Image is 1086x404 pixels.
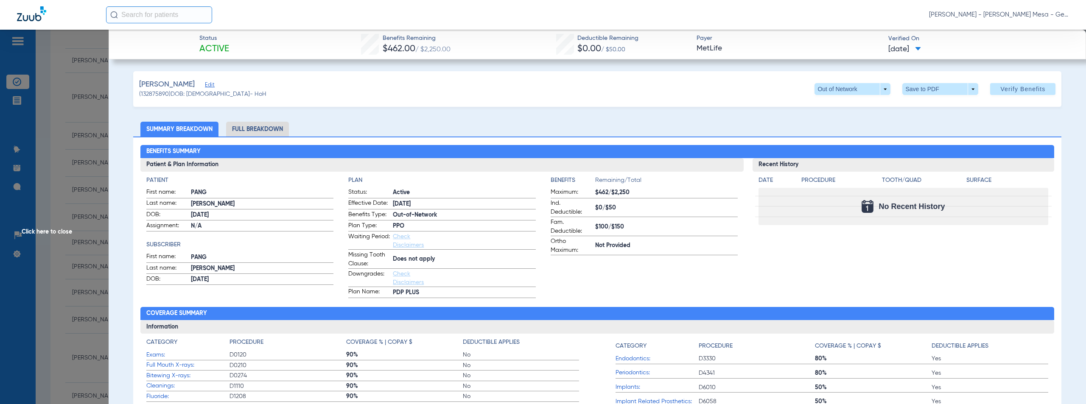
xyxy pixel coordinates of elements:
[393,271,424,285] a: Check Disclaimers
[601,47,625,53] span: / $50.00
[577,34,638,43] span: Deductible Remaining
[191,253,333,262] span: PANG
[463,382,579,390] span: No
[862,200,873,213] img: Calendar
[348,221,390,231] span: Plan Type:
[346,351,463,359] span: 90%
[146,252,188,262] span: First name:
[697,43,881,54] span: MetLife
[932,383,1048,392] span: Yes
[753,158,1054,172] h3: Recent History
[551,237,592,255] span: Ortho Maximum:
[146,199,188,209] span: Last name:
[348,176,535,185] h4: Plan
[393,222,535,231] span: PPO
[146,351,230,359] span: Exams:
[616,383,699,392] span: Implants:
[146,240,333,249] h4: Subscriber
[815,354,932,363] span: 80%
[191,222,333,231] span: N/A
[230,392,346,401] span: D1208
[226,122,289,137] li: Full Breakdown
[191,264,333,273] span: [PERSON_NAME]
[990,83,1055,95] button: Verify Benefits
[346,382,463,390] span: 90%
[146,382,230,390] span: Cleanings:
[595,223,738,231] span: $100/$150
[463,361,579,370] span: No
[551,188,592,198] span: Maximum:
[348,210,390,220] span: Benefits Type:
[616,368,699,377] span: Periodontics:
[146,338,230,350] app-breakdown-title: Category
[815,383,932,392] span: 50%
[191,275,333,284] span: [DATE]
[595,241,738,250] span: Not Provided
[191,188,333,197] span: PANG
[551,199,592,217] span: Ind. Deductible:
[140,320,1054,334] h3: Information
[346,338,412,347] h4: Coverage % | Copay $
[699,342,733,351] h4: Procedure
[699,338,815,354] app-breakdown-title: Procedure
[346,361,463,370] span: 90%
[814,83,890,95] button: Out of Network
[759,176,794,188] app-breakdown-title: Date
[888,34,1072,43] span: Verified On
[815,369,932,377] span: 80%
[348,188,390,198] span: Status:
[146,221,188,231] span: Assignment:
[463,338,520,347] h4: Deductible Applies
[191,200,333,209] span: [PERSON_NAME]
[551,218,592,236] span: Fam. Deductible:
[199,34,229,43] span: Status
[139,90,266,99] span: (132875890) DOB: [DEMOGRAPHIC_DATA] - HoH
[595,176,738,188] span: Remaining/Total
[230,351,346,359] span: D0120
[815,342,881,351] h4: Coverage % | Copay $
[929,11,1069,19] span: [PERSON_NAME] - [PERSON_NAME] Mesa - General | The Super Dentists
[146,275,188,285] span: DOB:
[815,338,932,354] app-breakdown-title: Coverage % | Copay $
[932,342,988,351] h4: Deductible Applies
[463,392,579,401] span: No
[616,338,699,354] app-breakdown-title: Category
[888,44,921,55] span: [DATE]
[1044,363,1086,404] div: Chat Widget
[140,158,744,172] h3: Patient & Plan Information
[146,264,188,274] span: Last name:
[966,176,1048,188] app-breakdown-title: Surface
[348,270,390,287] span: Downgrades:
[699,354,815,363] span: D3330
[463,371,579,380] span: No
[383,45,415,53] span: $462.00
[348,232,390,249] span: Waiting Period:
[415,46,451,53] span: / $2,250.00
[348,199,390,209] span: Effective Date:
[932,338,1048,354] app-breakdown-title: Deductible Applies
[146,176,333,185] h4: Patient
[346,392,463,401] span: 90%
[699,383,815,392] span: D6010
[346,371,463,380] span: 90%
[139,79,195,90] span: [PERSON_NAME]
[146,188,188,198] span: First name:
[393,200,535,209] span: [DATE]
[230,338,263,347] h4: Procedure
[146,392,230,401] span: Fluoride:
[393,188,535,197] span: Active
[577,45,601,53] span: $0.00
[146,338,177,347] h4: Category
[348,251,390,268] span: Missing Tooth Clause:
[110,11,118,19] img: Search Icon
[393,255,535,264] span: Does not apply
[140,145,1054,159] h2: Benefits Summary
[882,176,964,188] app-breakdown-title: Tooth/Quad
[697,34,881,43] span: Payer
[230,382,346,390] span: D1110
[393,234,424,248] a: Check Disclaimers
[595,203,738,212] span: $0/$50
[801,176,879,185] h4: Procedure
